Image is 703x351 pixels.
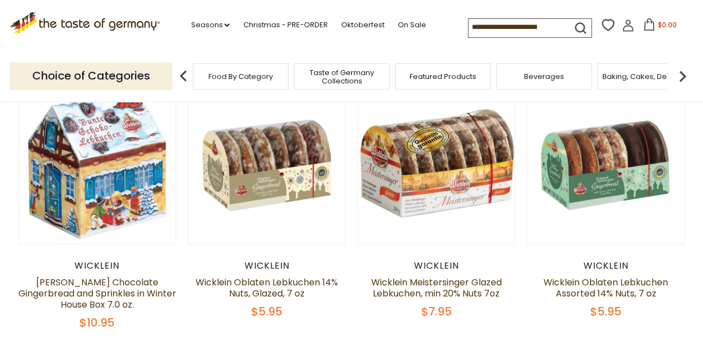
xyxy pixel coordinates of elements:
[208,72,273,81] a: Food By Category
[671,65,694,87] img: next arrow
[341,19,384,31] a: Oktoberfest
[602,72,689,81] a: Baking, Cakes, Desserts
[527,260,685,271] div: Wicklein
[421,304,452,319] span: $7.95
[19,87,176,244] img: Wicklein
[188,87,346,244] img: Wicklein
[191,19,230,31] a: Seasons
[358,87,515,244] img: Wicklein
[196,276,338,300] a: Wicklein Oblaten Lebkuchen 14% Nuts, Glazed, 7 oz
[657,20,676,29] span: $0.00
[251,304,282,319] span: $5.95
[79,315,114,330] span: $10.95
[243,19,327,31] a: Christmas - PRE-ORDER
[297,68,386,85] a: Taste of Germany Collections
[357,260,516,271] div: Wicklein
[590,304,621,319] span: $5.95
[371,276,502,300] a: Wicklein Meistersinger Glazed Lebkuchen, min 20% Nuts 7oz
[527,87,685,244] img: Wicklein
[188,260,346,271] div: Wicklein
[410,72,476,81] a: Featured Products
[18,260,177,271] div: Wicklein
[397,19,426,31] a: On Sale
[524,72,564,81] a: Beverages
[172,65,195,87] img: previous arrow
[544,276,668,300] a: Wicklein Oblaten Lebkuchen Assorted 14% Nuts, 7 oz
[18,276,176,311] a: [PERSON_NAME] Chocolate Gingerbread and Sprinkles in Winter House Box 7.0 oz.
[636,18,684,35] button: $0.00
[10,62,172,90] p: Choice of Categories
